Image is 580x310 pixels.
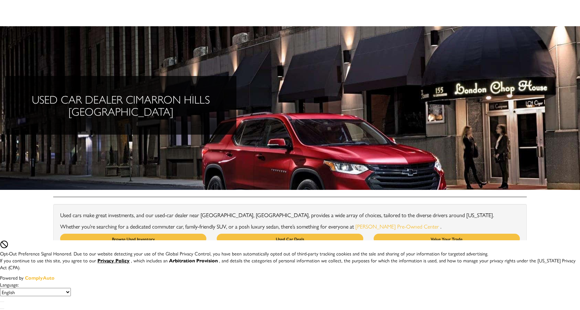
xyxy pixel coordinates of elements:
[25,274,55,281] a: ComplyAuto
[97,257,131,264] a: Privacy Policy
[53,204,527,254] div: Used cars make great investments, and our used-car dealer near [GEOGRAPHIC_DATA], [GEOGRAPHIC_DAT...
[217,234,363,244] a: Used Car Deals
[355,222,439,230] a: [PERSON_NAME] Pre-Owned Center
[169,257,218,264] strong: Arbitration Provision
[60,234,206,244] a: Browse Used Inventory
[60,222,520,230] p: Whether you’re searching for a dedicated commuter car, family-friendly SUV, or a posh luxury seda...
[97,257,130,264] u: Privacy Policy
[374,234,520,244] a: Value Your Trade
[16,93,226,117] h2: Used Car Dealer Cimarron Hills [GEOGRAPHIC_DATA]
